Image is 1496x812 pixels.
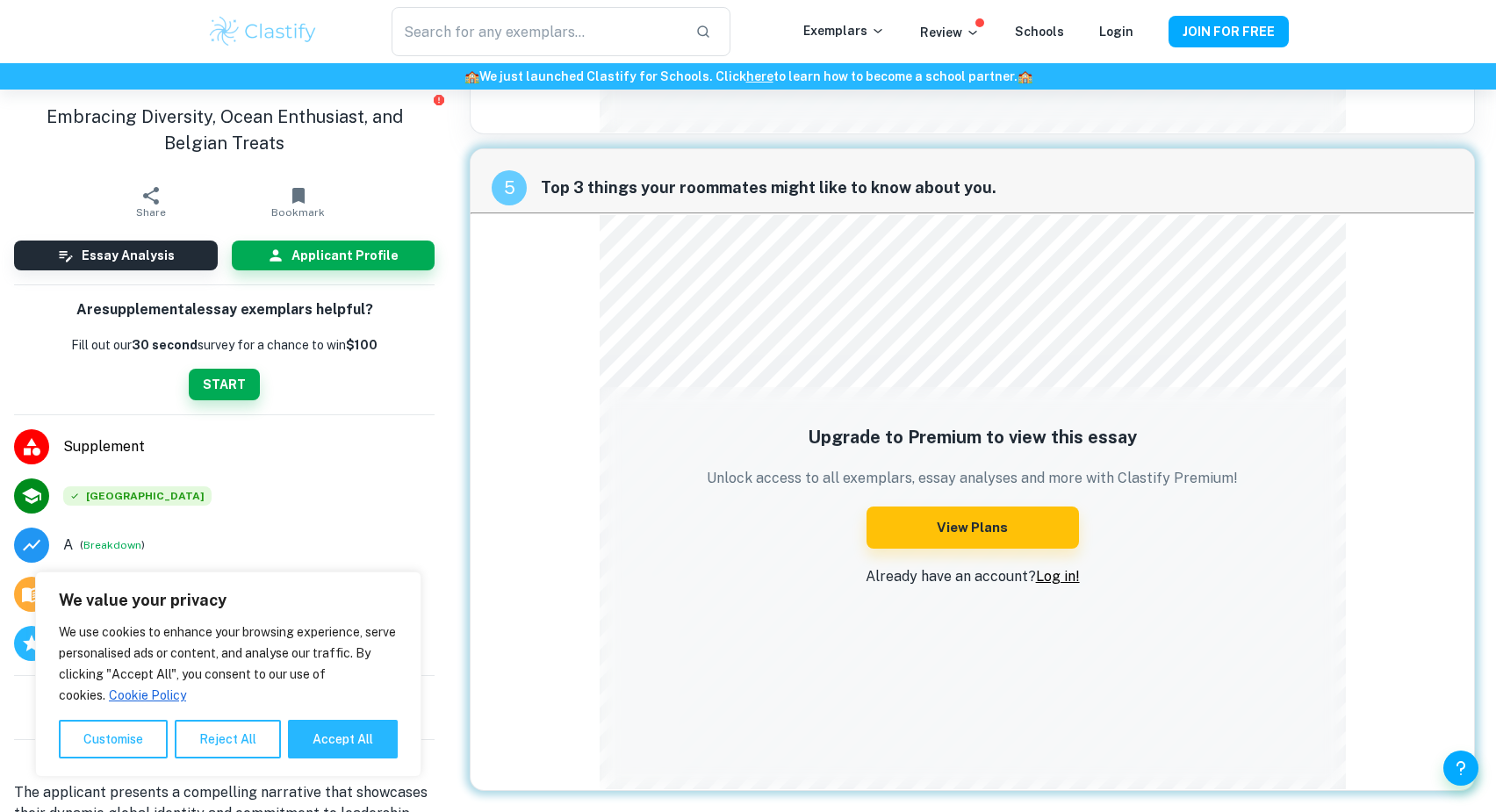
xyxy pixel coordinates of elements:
p: We value your privacy [59,590,398,611]
a: Log in! [1036,568,1080,585]
p: Fill out our survey for a chance to win [71,335,378,355]
strong: $100 [346,338,378,352]
button: Share [77,177,225,226]
p: Grade [63,535,73,556]
button: Customise [59,720,168,758]
span: Top 3 things your roommates might like to know about you. [541,176,1453,200]
h5: Upgrade to Premium to view this essay [707,424,1238,450]
button: Help and Feedback [1443,751,1478,786]
span: Bookmark [271,206,325,219]
p: Already have an account? [707,566,1238,587]
h6: We just launched Clastify for Schools. Click to learn how to become a school partner. [4,67,1492,86]
a: here [746,69,773,83]
button: Reject All [175,720,281,758]
span: [GEOGRAPHIC_DATA] [63,486,212,506]
a: Schools [1015,25,1064,39]
button: Accept All [288,720,398,758]
span: Share [136,206,166,219]
a: Cookie Policy [108,687,187,703]
div: Accepted: Harvard University [63,486,212,506]
button: Breakdown [83,537,141,553]
p: Review [920,23,980,42]
button: START [189,369,260,400]
h6: Applicant Profile [291,246,399,265]
span: 🏫 [464,69,479,83]
p: Exemplars [803,21,885,40]
button: JOIN FOR FREE [1169,16,1289,47]
p: We use cookies to enhance your browsing experience, serve personalised ads or content, and analys... [59,622,398,706]
div: We value your privacy [35,571,421,777]
b: 30 second [132,338,198,352]
div: recipe [492,170,527,205]
h1: Embracing Diversity, Ocean Enthusiast, and Belgian Treats [14,104,435,156]
span: 🏫 [1018,69,1032,83]
span: Supplement [63,436,435,457]
button: Report issue [432,93,445,106]
img: Clastify logo [207,14,319,49]
a: Login [1099,25,1133,39]
input: Search for any exemplars... [392,7,681,56]
button: Applicant Profile [232,241,435,270]
button: View Plans [867,507,1079,549]
h6: Are supplemental essay exemplars helpful? [76,299,373,321]
p: Unlock access to all exemplars, essay analyses and more with Clastify Premium! [707,468,1238,489]
h6: Essay Analysis [82,246,175,265]
span: ( ) [80,536,145,553]
button: Bookmark [225,177,372,226]
button: Essay Analysis [14,241,218,270]
h6: Admission officer's summary [14,754,435,775]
